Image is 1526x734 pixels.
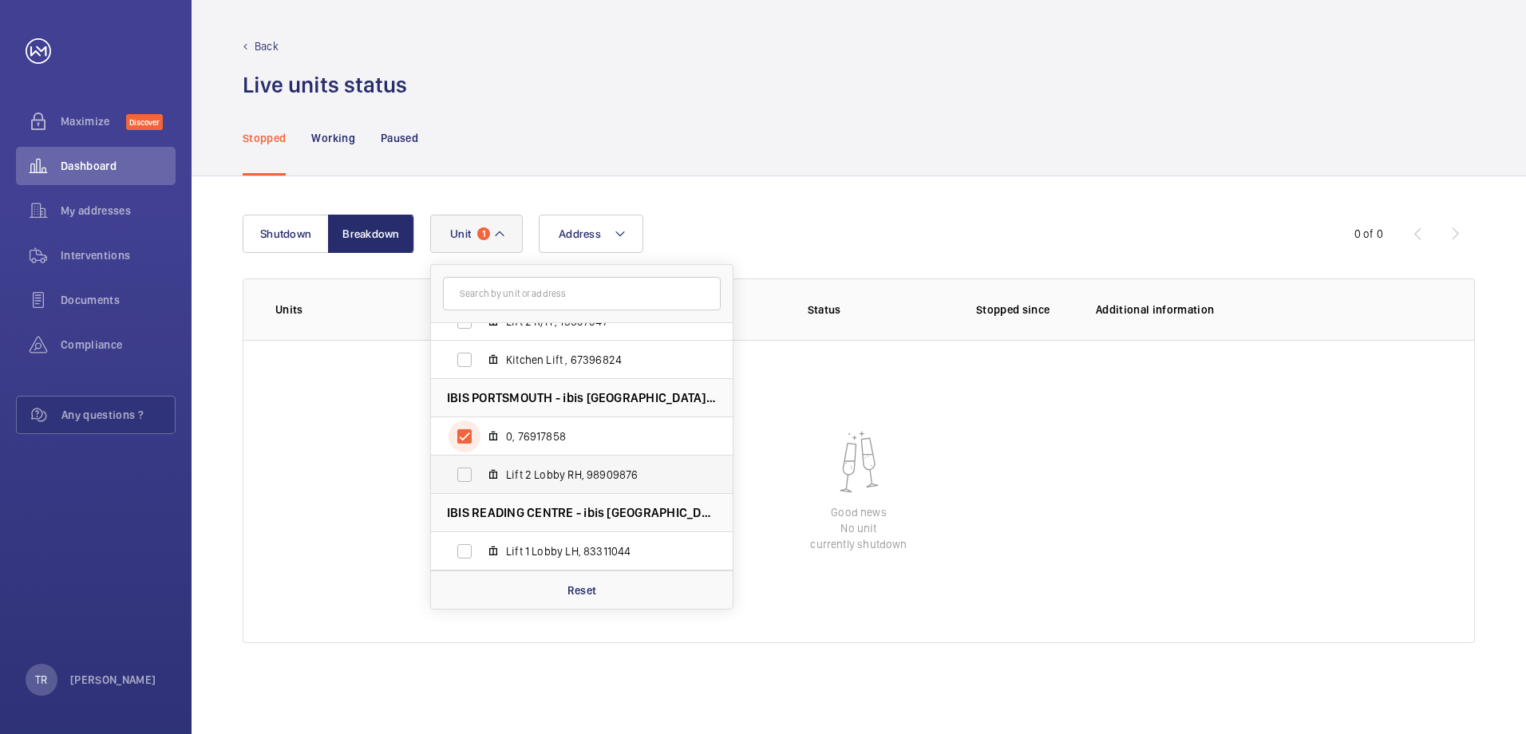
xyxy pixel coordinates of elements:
[506,428,691,444] span: 0, 76917858
[443,277,721,310] input: Search by unit or address
[61,113,126,129] span: Maximize
[35,672,47,688] p: TR
[539,215,643,253] button: Address
[559,227,601,240] span: Address
[430,215,523,253] button: Unit1
[1354,226,1383,242] div: 0 of 0
[61,158,176,174] span: Dashboard
[61,203,176,219] span: My addresses
[447,504,717,521] span: IBIS READING CENTRE - ibis [GEOGRAPHIC_DATA] READING
[450,227,471,240] span: Unit
[311,130,354,146] p: Working
[1096,302,1442,318] p: Additional information
[506,352,691,368] span: Kitchen Lift , 67396824
[70,672,156,688] p: [PERSON_NAME]
[506,467,691,483] span: Lift 2 Lobby RH, 98909876
[328,215,414,253] button: Breakdown
[61,337,176,353] span: Compliance
[506,543,691,559] span: Lift 1 Lobby LH, 83311044
[243,215,329,253] button: Shutdown
[243,70,407,100] h1: Live units status
[61,292,176,308] span: Documents
[567,582,597,598] p: Reset
[810,504,907,552] p: Good news No unit currently shutdown
[243,130,286,146] p: Stopped
[275,302,445,318] p: Units
[61,407,175,423] span: Any questions ?
[447,389,717,406] span: IBIS PORTSMOUTH - ibis [GEOGRAPHIC_DATA] [GEOGRAPHIC_DATA]
[381,130,418,146] p: Paused
[709,302,939,318] p: Status
[126,114,163,130] span: Discover
[976,302,1070,318] p: Stopped since
[61,247,176,263] span: Interventions
[477,227,490,240] span: 1
[255,38,279,54] p: Back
